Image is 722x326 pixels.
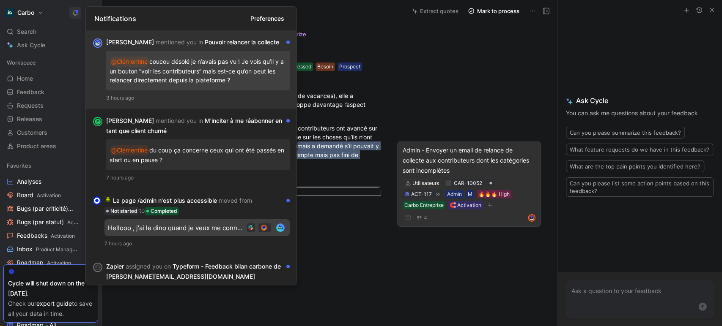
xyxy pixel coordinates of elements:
[111,57,148,67] div: @Clémentine
[94,264,102,271] div: Z
[247,12,288,25] button: Preferences
[106,261,283,282] div: Zapier Typeform - Feedback bilan carbone de [PERSON_NAME][EMAIL_ADDRESS][DOMAIN_NAME]
[94,39,102,47] img: avatar
[86,255,296,300] div: ZZapier assigned you on Typeform - Feedback bilan carbone de [PERSON_NAME][EMAIL_ADDRESS][DOMAIN_...
[104,196,111,203] img: 🪲
[94,118,102,125] div: E
[145,207,179,215] div: Completed
[110,54,286,87] p: coucou désolé je n’avais pas vu ! Je vois qu’il y a un bouton “voir les contributeurs” mais est-c...
[110,143,286,167] p: du coup ça concerne ceux qui ont été passés en start ou en pause ?
[106,174,290,182] div: 7 hours ago
[250,14,284,24] span: Preferences
[86,109,296,189] div: E[PERSON_NAME] mentioned you in M'inciter à me réabonner en tant que client churné@Clémentinedu c...
[276,223,285,232] img: logo
[219,197,252,204] span: moved from
[156,117,203,124] span: mentioned you in
[106,116,283,136] div: [PERSON_NAME] M'inciter à me réabonner en tant que client churné
[106,94,290,102] div: 3 hours ago
[86,189,296,255] div: 🪲La page /admin n'est plus accessible moved from Not startedtoCompletedHellooo , j'ai le dino qua...
[111,145,148,155] div: @Clémentine
[104,239,290,248] div: 7 hours ago
[104,219,290,236] button: Hellooo , j'ai le dino quand je veux me connecter au dashboard adim [URL][DOMAIN_NAME]avatarlogo
[104,207,139,215] div: Not started
[156,38,203,46] span: mentioned you in
[108,224,243,232] div: Hellooo , j'ai le dino quand je veux me connecter au dashboard adim [URL][DOMAIN_NAME]
[139,207,145,214] span: to
[126,263,171,270] span: assigned you on
[261,225,266,230] img: avatar
[104,196,283,216] div: La page /admin n'est plus accessible
[94,14,136,24] span: Notifications
[86,30,296,109] div: avatar[PERSON_NAME] mentioned you in Pouvoir relancer la collecte@Clémentinecoucou désolé je n’av...
[106,37,283,47] div: [PERSON_NAME] Pouvoir relancer la collecte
